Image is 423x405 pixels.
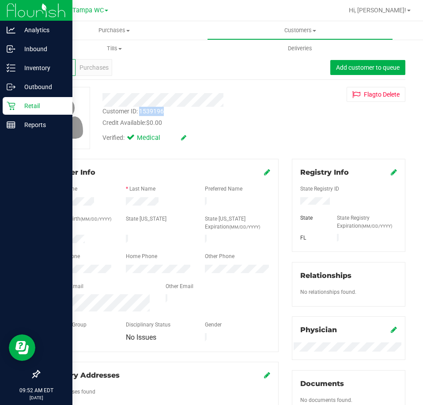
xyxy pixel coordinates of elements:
label: Other Phone [205,252,234,260]
div: Customer ID: 1539196 [102,107,164,116]
label: Preferred Name [205,185,242,193]
p: [DATE] [4,394,68,401]
button: Add customer to queue [330,60,405,75]
span: Tills [22,45,207,52]
label: Gender [205,321,222,329]
inline-svg: Reports [7,120,15,129]
label: No relationships found. [300,288,356,296]
label: Date of Birth [51,215,111,223]
div: State [294,214,330,222]
span: Registry Info [300,168,349,176]
span: Physician [300,326,337,334]
span: Deliveries [276,45,324,52]
a: Purchases [21,21,207,40]
inline-svg: Analytics [7,26,15,34]
inline-svg: Inventory [7,64,15,72]
span: Tampa WC [72,7,104,14]
span: (MM/DD/YYYY) [80,217,111,221]
inline-svg: Inbound [7,45,15,53]
label: State Registry Expiration [337,214,397,230]
button: Flagto Delete [347,87,405,102]
span: (MM/DD/YYYY) [361,224,392,229]
inline-svg: Outbound [7,82,15,91]
span: Purchases [79,63,109,72]
label: State [US_STATE] Expiration [205,215,270,231]
label: Last Name [129,185,155,193]
p: Outbound [15,82,68,92]
a: Tills [21,39,207,58]
label: Other Email [166,282,193,290]
span: No Issues [126,333,156,341]
span: Customers [208,26,393,34]
span: Medical [137,133,172,143]
span: Documents [300,379,344,388]
span: Add customer to queue [336,64,400,71]
label: Home Phone [126,252,157,260]
a: Deliveries [207,39,393,58]
p: Inbound [15,44,68,54]
a: Customers [207,21,393,40]
div: Credit Available: [102,118,279,127]
label: State Registry ID [300,185,339,193]
p: 09:52 AM EDT [4,386,68,394]
div: FL [294,234,330,242]
span: Purchases [21,26,207,34]
span: Relationships [300,271,351,280]
label: Disciplinary Status [126,321,170,329]
p: Reports [15,120,68,130]
p: Retail [15,101,68,111]
inline-svg: Retail [7,101,15,110]
iframe: Resource center [9,334,35,361]
p: Analytics [15,25,68,35]
span: Delivery Addresses [47,371,120,379]
span: $0.00 [146,119,162,126]
p: Inventory [15,63,68,73]
span: No documents found. [300,397,352,403]
span: Hi, [PERSON_NAME]! [349,7,406,14]
span: (MM/DD/YYYY) [229,225,260,229]
label: State [US_STATE] [126,215,166,223]
div: Verified: [102,133,186,143]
